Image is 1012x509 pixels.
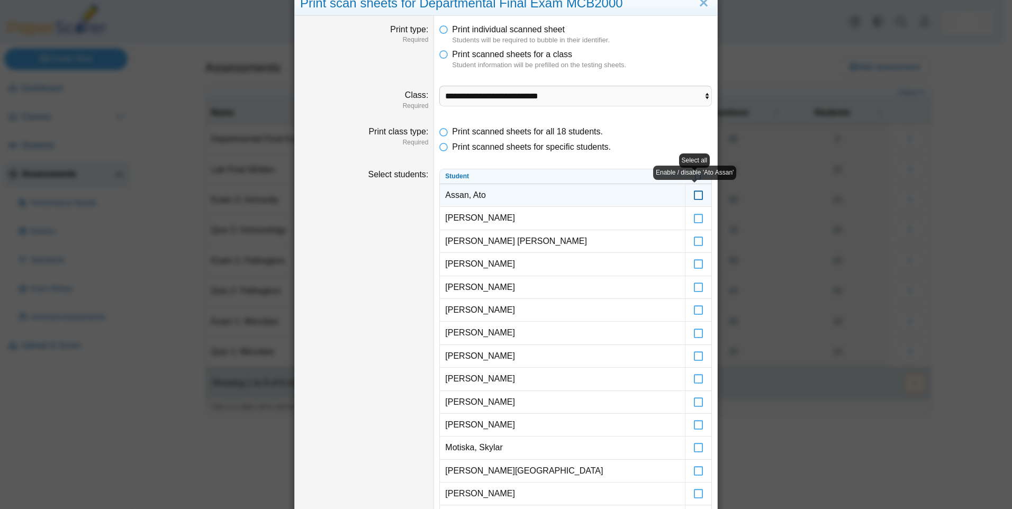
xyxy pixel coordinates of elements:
td: [PERSON_NAME] [440,345,685,368]
label: Class [405,90,428,99]
span: Print scanned sheets for specific students. [452,142,611,151]
div: Select all [679,153,710,168]
dfn: Required [300,102,428,111]
dfn: Required [300,138,428,147]
dfn: Required [300,35,428,44]
td: [PERSON_NAME] [440,299,685,322]
td: [PERSON_NAME] [440,207,685,230]
td: [PERSON_NAME] [440,391,685,414]
td: [PERSON_NAME] [440,253,685,276]
td: [PERSON_NAME] [440,414,685,437]
td: [PERSON_NAME] [440,483,685,505]
span: Print individual scanned sheet [452,25,565,34]
span: Print scanned sheets for a class [452,50,572,59]
td: [PERSON_NAME] [440,368,685,390]
dfn: Students will be required to bubble in their identifier. [452,35,712,45]
th: Student [440,169,685,184]
label: Print class type [368,127,428,136]
label: Print type [390,25,428,34]
div: Enable / disable 'Ato Assan' [653,166,736,180]
td: Motiska, Skylar [440,437,685,459]
dfn: Student information will be prefilled on the testing sheets. [452,60,712,70]
td: [PERSON_NAME] [440,276,685,299]
td: [PERSON_NAME] [440,322,685,344]
td: [PERSON_NAME] [PERSON_NAME] [440,230,685,253]
label: Select students [368,170,428,179]
td: Assan, Ato [440,184,685,207]
span: Print scanned sheets for all 18 students. [452,127,603,136]
td: [PERSON_NAME][GEOGRAPHIC_DATA] [440,460,685,483]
